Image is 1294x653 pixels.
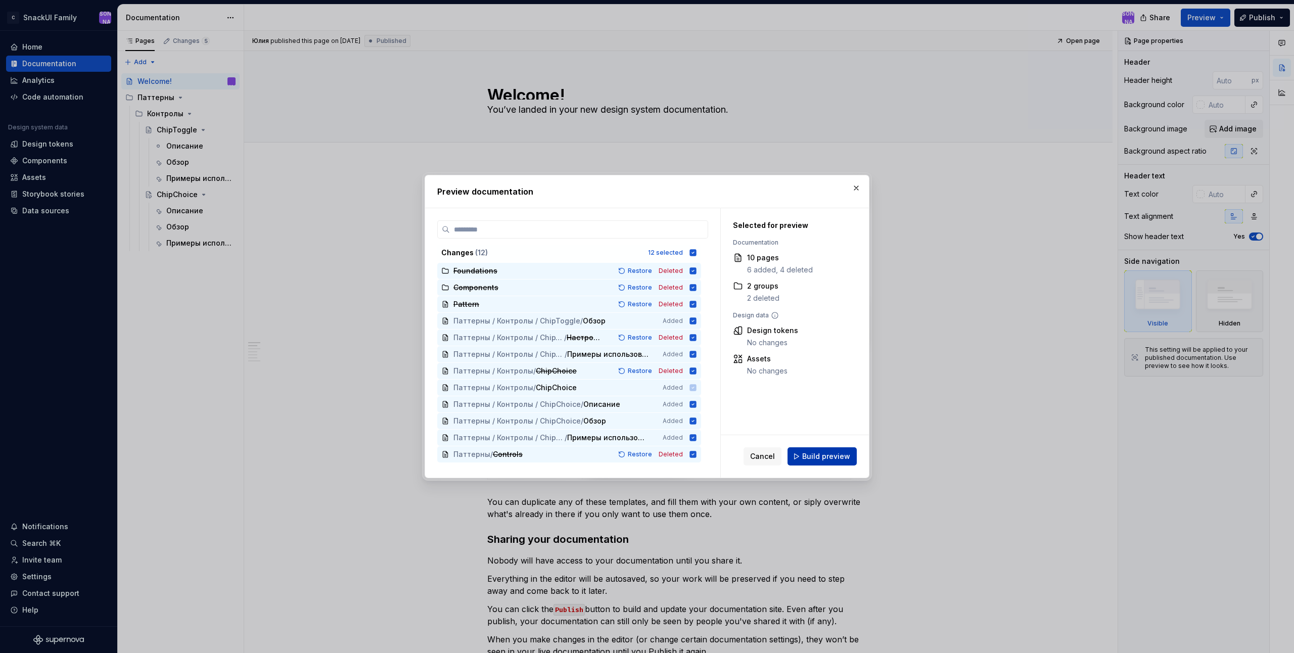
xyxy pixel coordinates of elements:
[453,349,565,359] span: Паттерны / Контролы / ChipToggle
[475,248,488,257] span: ( 12 )
[583,416,606,426] span: Обзор
[659,367,683,375] span: Deleted
[536,366,577,376] span: ChipChoice
[747,338,798,348] div: No changes
[453,333,564,343] span: Паттерны / Контролы / ChipToggle
[490,449,493,459] span: /
[750,451,775,461] span: Cancel
[581,416,583,426] span: /
[567,349,649,359] span: Примеры использования
[744,447,781,465] button: Cancel
[453,433,565,443] span: Паттерны / Контролы / ChipChoice
[453,316,580,326] span: Паттерны / Контролы / ChipToggle
[659,284,683,292] span: Deleted
[615,449,657,459] button: Restore
[628,367,652,375] span: Restore
[493,449,523,459] span: Controls
[615,266,657,276] button: Restore
[663,417,683,425] span: Added
[788,447,857,465] button: Build preview
[453,266,497,276] span: Foundations
[733,220,845,230] div: Selected for preview
[583,399,620,409] span: Описание
[564,333,567,343] span: /
[747,253,813,263] div: 10 pages
[733,311,845,319] div: Design data
[615,366,657,376] button: Restore
[453,366,533,376] span: Паттерны / Контролы
[567,333,602,343] span: Настройки
[733,239,845,247] div: Documentation
[663,400,683,408] span: Added
[659,450,683,458] span: Deleted
[628,300,652,308] span: Restore
[615,283,657,293] button: Restore
[567,433,649,443] span: Примеры использования
[628,284,652,292] span: Restore
[802,451,850,461] span: Build preview
[437,185,857,198] h2: Preview documentation
[648,249,683,257] div: 12 selected
[453,416,581,426] span: Паттерны / Контролы / ChipChoice
[628,450,652,458] span: Restore
[565,349,567,359] span: /
[453,399,581,409] span: Паттерны / Контролы / ChipChoice
[615,333,657,343] button: Restore
[747,293,779,303] div: 2 deleted
[441,248,642,258] div: Changes
[628,334,652,342] span: Restore
[663,434,683,442] span: Added
[747,366,788,376] div: No changes
[580,316,583,326] span: /
[747,265,813,275] div: 6 added, 4 deleted
[663,350,683,358] span: Added
[747,354,788,364] div: Assets
[659,300,683,308] span: Deleted
[533,366,536,376] span: /
[583,316,606,326] span: Обзор
[663,317,683,325] span: Added
[453,283,498,293] span: Components
[747,325,798,336] div: Design tokens
[659,334,683,342] span: Deleted
[747,281,779,291] div: 2 groups
[453,299,479,309] span: Pattern
[453,449,490,459] span: Паттерны
[565,433,567,443] span: /
[628,267,652,275] span: Restore
[581,399,583,409] span: /
[615,299,657,309] button: Restore
[659,267,683,275] span: Deleted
